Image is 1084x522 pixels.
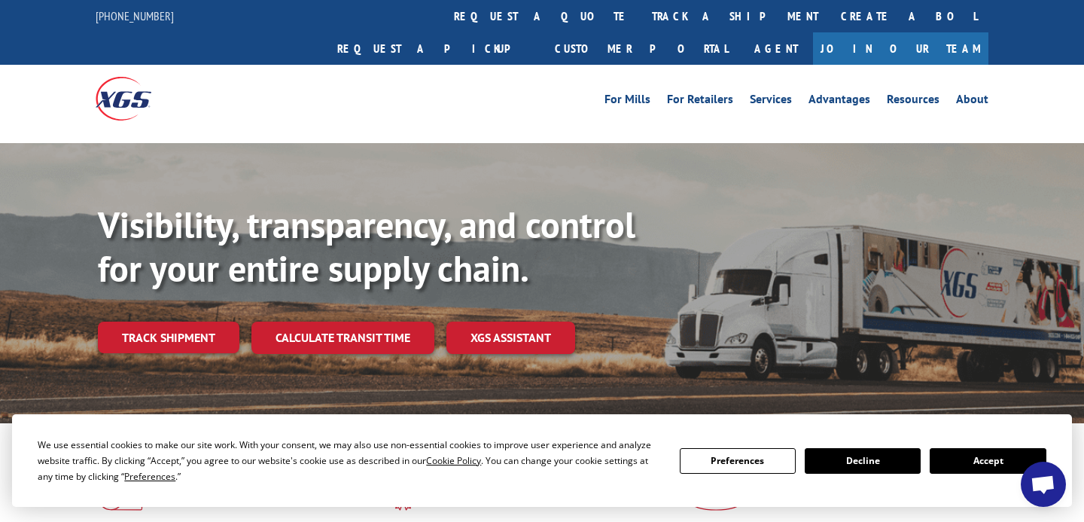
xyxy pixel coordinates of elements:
[251,322,434,354] a: Calculate transit time
[96,8,174,23] a: [PHONE_NUMBER]
[956,93,988,110] a: About
[426,454,481,467] span: Cookie Policy
[604,93,650,110] a: For Mills
[326,32,544,65] a: Request a pickup
[98,201,635,292] b: Visibility, transparency, and control for your entire supply chain.
[544,32,739,65] a: Customer Portal
[667,93,733,110] a: For Retailers
[750,93,792,110] a: Services
[98,322,239,353] a: Track shipment
[808,93,870,110] a: Advantages
[12,414,1072,507] div: Cookie Consent Prompt
[887,93,939,110] a: Resources
[813,32,988,65] a: Join Our Team
[38,437,661,484] div: We use essential cookies to make our site work. With your consent, we may also use non-essential ...
[930,448,1046,474] button: Accept
[680,448,796,474] button: Preferences
[446,322,575,354] a: XGS ASSISTANT
[124,470,175,483] span: Preferences
[739,32,813,65] a: Agent
[805,448,921,474] button: Decline
[1021,462,1066,507] div: Open chat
